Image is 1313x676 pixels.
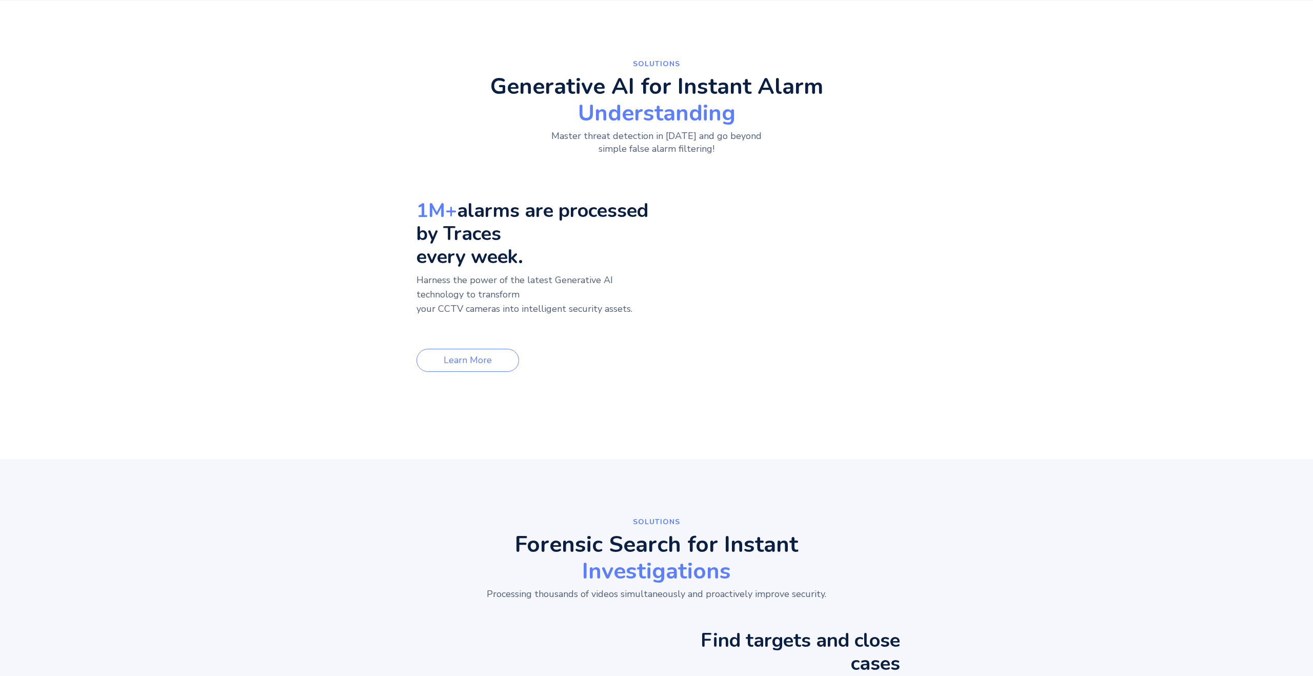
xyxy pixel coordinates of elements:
[416,197,457,224] strong: 1M+
[490,102,823,125] span: Understanding
[435,560,878,583] span: Investigations
[743,184,897,261] video: Your browser does not support the video tag.
[528,515,785,528] p: SolutionS
[435,533,878,583] h2: Forensic Search for Instant
[528,57,785,70] p: SolutionS
[487,588,826,601] p: Processing thousands of videos simultaneously and proactively improve security.
[542,130,772,155] p: Master threat detection in [DATE] and go beyond simple false alarm filtering!
[416,349,519,372] a: Learn More
[490,75,823,125] h2: Generative AI for Instant Alarm
[416,273,652,331] p: Harness the power of the latest Generative AI technology to transform your CCTV cameras into inte...
[416,199,652,268] h3: alarms are processed by Traces every week.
